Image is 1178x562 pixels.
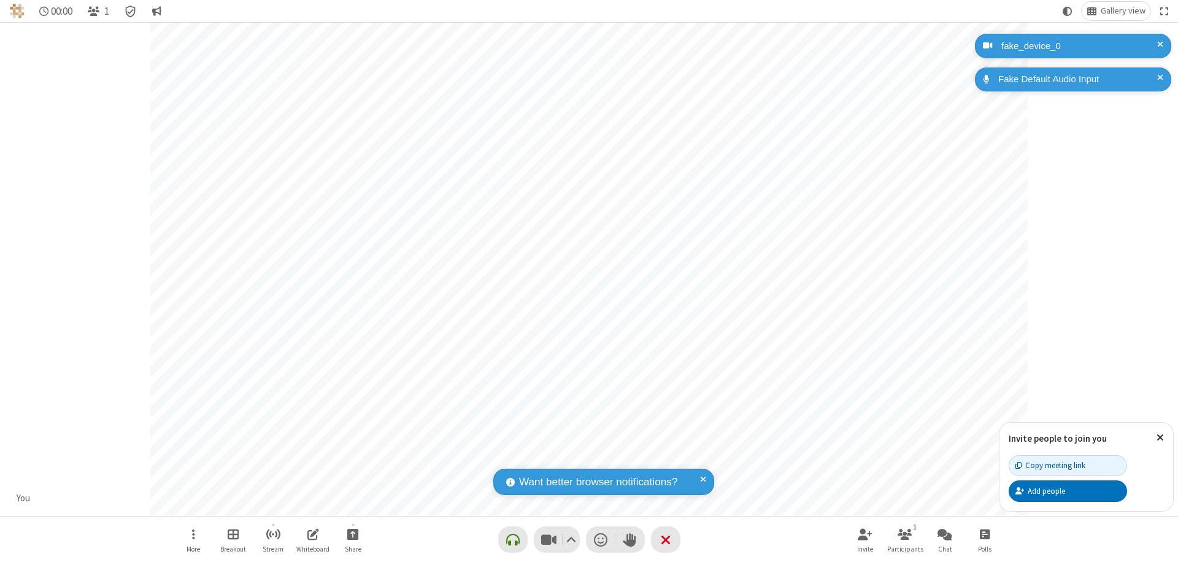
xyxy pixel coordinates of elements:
[255,522,291,557] button: Start streaming
[296,545,329,553] span: Whiteboard
[294,522,331,557] button: Open shared whiteboard
[887,522,923,557] button: Open participant list
[1009,455,1127,476] button: Copy meeting link
[966,522,1003,557] button: Open poll
[563,526,579,553] button: Video setting
[1082,2,1150,20] button: Change layout
[857,545,873,553] span: Invite
[215,522,252,557] button: Manage Breakout Rooms
[1015,460,1085,471] div: Copy meeting link
[119,2,142,20] div: Meeting details Encryption enabled
[147,2,166,20] button: Conversation
[263,545,283,553] span: Stream
[1009,480,1127,501] button: Add people
[651,526,680,553] button: End or leave meeting
[175,522,212,557] button: Open menu
[994,72,1162,87] div: Fake Default Audio Input
[345,545,361,553] span: Share
[104,6,109,17] span: 1
[1058,2,1077,20] button: Using system theme
[847,522,883,557] button: Invite participants (⌘+Shift+I)
[82,2,114,20] button: Open participant list
[51,6,72,17] span: 00:00
[586,526,615,553] button: Send a reaction
[978,545,991,553] span: Polls
[887,545,923,553] span: Participants
[938,545,952,553] span: Chat
[498,526,528,553] button: Connect your audio
[10,4,25,18] img: QA Selenium DO NOT DELETE OR CHANGE
[1147,423,1173,453] button: Close popover
[519,474,677,490] span: Want better browser notifications?
[187,545,200,553] span: More
[334,522,371,557] button: Start sharing
[910,522,920,533] div: 1
[1009,433,1107,444] label: Invite people to join you
[997,39,1162,53] div: fake_device_0
[534,526,580,553] button: Stop video (⌘+Shift+V)
[34,2,78,20] div: Timer
[1155,2,1174,20] button: Fullscreen
[220,545,246,553] span: Breakout
[926,522,963,557] button: Open chat
[615,526,645,553] button: Raise hand
[1101,6,1145,16] span: Gallery view
[12,491,35,506] div: You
